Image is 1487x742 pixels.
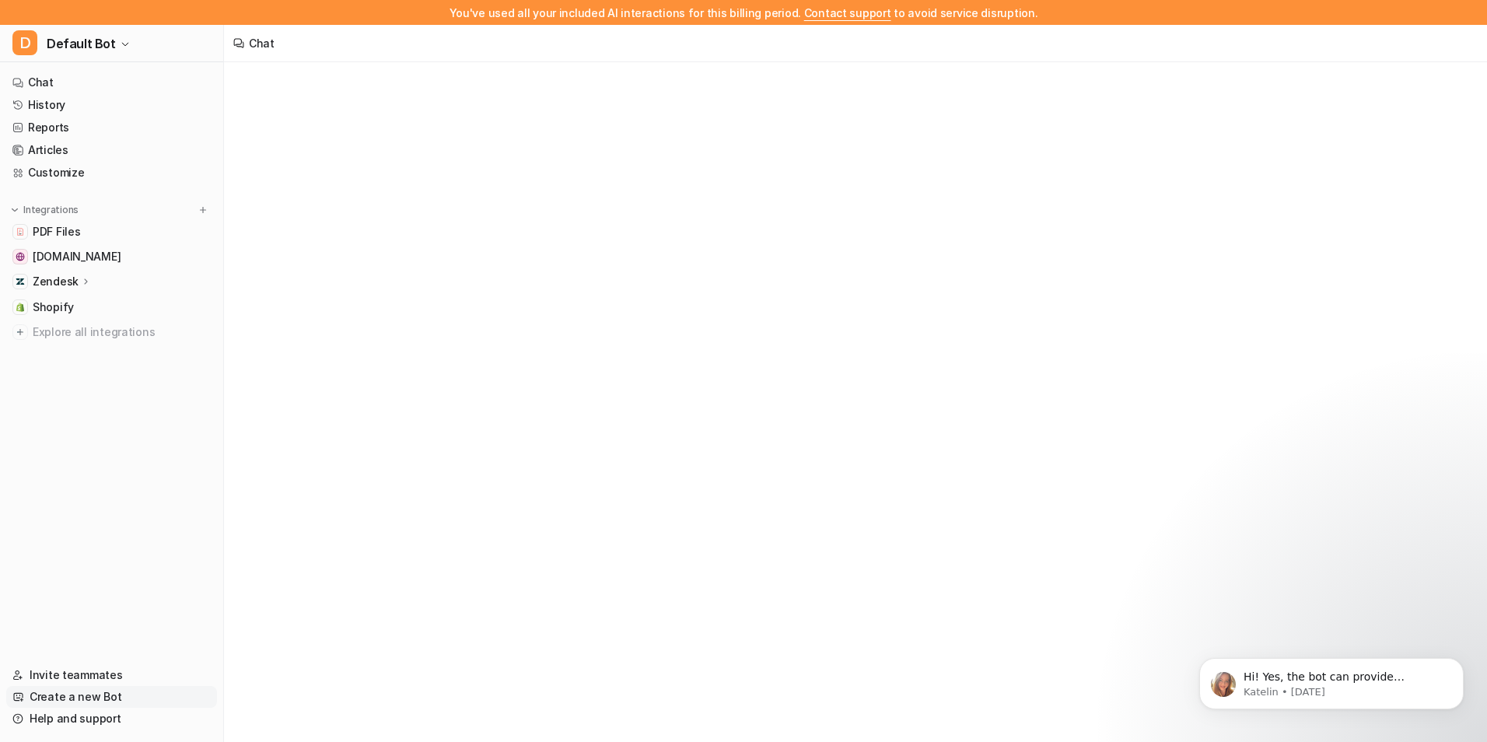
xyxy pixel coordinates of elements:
[6,94,217,116] a: History
[6,246,217,268] a: wovenwood.co.uk[DOMAIN_NAME]
[6,202,83,218] button: Integrations
[6,72,217,93] a: Chat
[16,303,25,312] img: Shopify
[6,664,217,686] a: Invite teammates
[6,117,217,138] a: Reports
[6,686,217,708] a: Create a new Bot
[6,221,217,243] a: PDF FilesPDF Files
[33,320,211,345] span: Explore all integrations
[23,204,79,216] p: Integrations
[9,205,20,215] img: expand menu
[16,277,25,286] img: Zendesk
[12,30,37,55] span: D
[6,321,217,343] a: Explore all integrations
[6,162,217,184] a: Customize
[33,249,121,264] span: [DOMAIN_NAME]
[804,6,891,19] span: Contact support
[16,252,25,261] img: wovenwood.co.uk
[33,299,74,315] span: Shopify
[47,33,116,54] span: Default Bot
[249,35,275,51] div: Chat
[198,205,208,215] img: menu_add.svg
[33,224,80,240] span: PDF Files
[6,139,217,161] a: Articles
[16,227,25,236] img: PDF Files
[6,296,217,318] a: ShopifyShopify
[1176,625,1487,734] iframe: Intercom notifications message
[12,324,28,340] img: explore all integrations
[6,708,217,730] a: Help and support
[33,274,79,289] p: Zendesk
